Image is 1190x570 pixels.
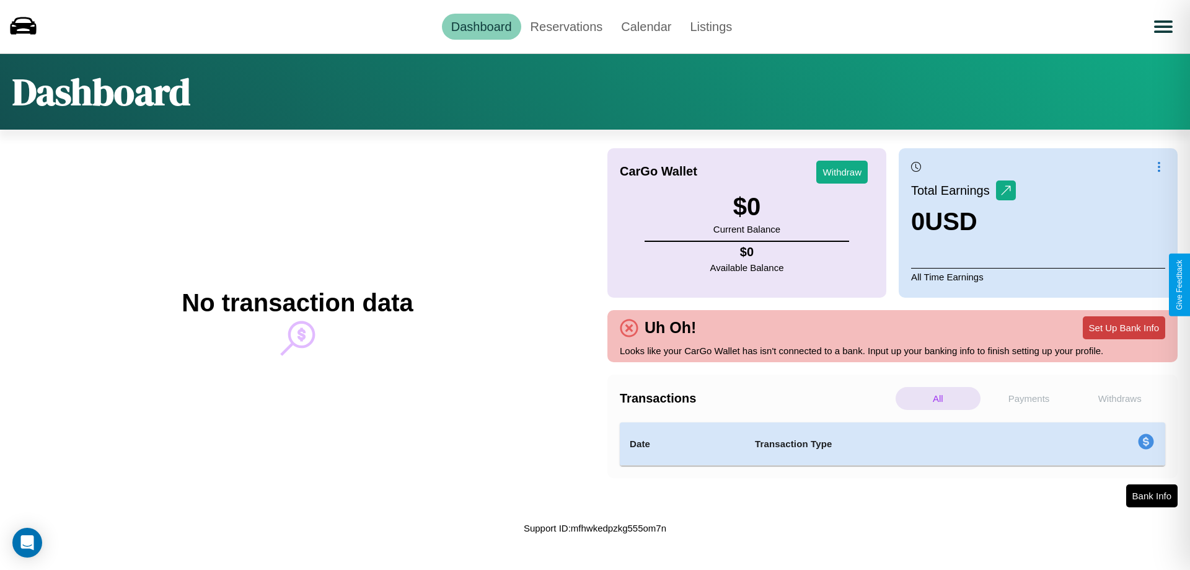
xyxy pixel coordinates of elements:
[12,528,42,558] div: Open Intercom Messenger
[524,520,666,537] p: Support ID: mfhwkedpzkg555om7n
[911,179,996,202] p: Total Earnings
[521,14,612,40] a: Reservations
[612,14,681,40] a: Calendar
[911,208,1016,236] h3: 0 USD
[442,14,521,40] a: Dashboard
[816,161,868,184] button: Withdraw
[713,193,780,221] h3: $ 0
[710,259,784,276] p: Available Balance
[911,268,1165,285] p: All Time Earnings
[630,437,735,452] h4: Date
[620,391,892,406] h4: Transactions
[1146,9,1181,44] button: Open menu
[1175,260,1184,310] div: Give Feedback
[681,14,741,40] a: Listings
[620,342,1165,359] p: Looks like your CarGo Wallet has isn't connected to a bank. Input up your banking info to finish ...
[987,387,1072,410] p: Payments
[620,164,697,179] h4: CarGo Wallet
[896,387,981,410] p: All
[755,437,1036,452] h4: Transaction Type
[620,422,1165,466] table: simple table
[1083,316,1165,339] button: Set Up Bank Info
[1077,387,1162,410] p: Withdraws
[713,221,780,238] p: Current Balance
[1126,484,1178,507] button: Bank Info
[12,66,190,117] h1: Dashboard
[710,245,784,259] h4: $ 0
[638,319,702,337] h4: Uh Oh!
[182,289,413,317] h2: No transaction data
